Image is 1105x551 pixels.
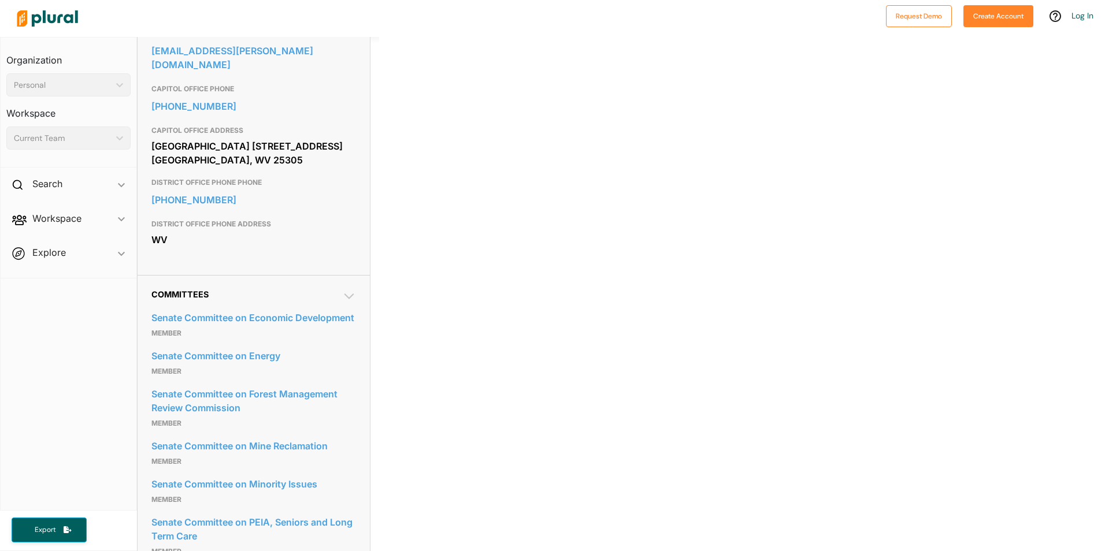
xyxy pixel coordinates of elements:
[886,5,952,27] button: Request Demo
[151,176,356,189] h3: DISTRICT OFFICE PHONE PHONE
[151,437,356,455] a: Senate Committee on Mine Reclamation
[6,43,131,69] h3: Organization
[886,9,952,21] a: Request Demo
[151,493,356,507] p: Member
[151,82,356,96] h3: CAPITOL OFFICE PHONE
[963,9,1033,21] a: Create Account
[151,217,356,231] h3: DISTRICT OFFICE PHONE ADDRESS
[151,137,356,169] div: [GEOGRAPHIC_DATA] [STREET_ADDRESS] [GEOGRAPHIC_DATA], WV 25305
[151,455,356,468] p: Member
[151,231,356,248] div: WV
[151,42,356,73] a: [EMAIL_ADDRESS][PERSON_NAME][DOMAIN_NAME]
[12,518,87,542] button: Export
[151,347,356,364] a: Senate Committee on Energy
[32,177,62,190] h2: Search
[151,416,356,430] p: Member
[6,96,131,122] h3: Workspace
[151,364,356,378] p: Member
[963,5,1033,27] button: Create Account
[151,326,356,340] p: Member
[151,309,356,326] a: Senate Committee on Economic Development
[151,191,356,209] a: [PHONE_NUMBER]
[151,289,209,299] span: Committees
[151,124,356,137] h3: CAPITOL OFFICE ADDRESS
[1071,10,1093,21] a: Log In
[14,132,112,144] div: Current Team
[14,79,112,91] div: Personal
[151,98,356,115] a: [PHONE_NUMBER]
[151,385,356,416] a: Senate Committee on Forest Management Review Commission
[151,513,356,545] a: Senate Committee on PEIA, Seniors and Long Term Care
[27,525,64,535] span: Export
[151,475,356,493] a: Senate Committee on Minority Issues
